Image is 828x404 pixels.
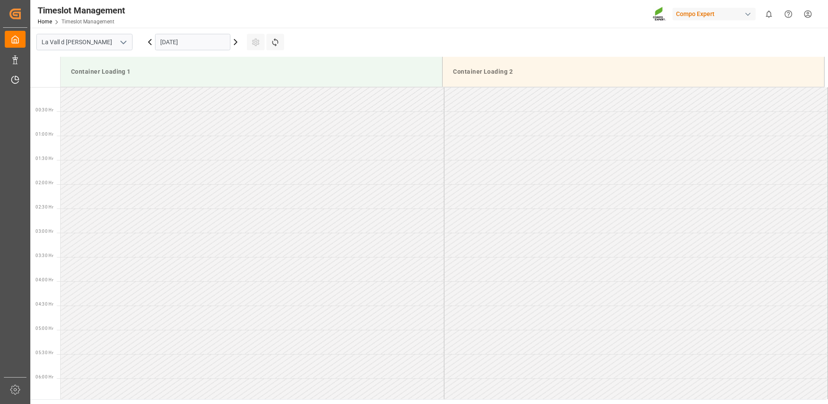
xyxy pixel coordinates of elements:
input: Type to search/select [36,34,133,50]
span: 06:30 Hr [36,399,53,404]
span: 05:30 Hr [36,350,53,355]
span: 04:30 Hr [36,302,53,306]
a: Home [38,19,52,25]
span: 05:00 Hr [36,326,53,331]
button: Help Center [779,4,798,24]
span: 03:30 Hr [36,253,53,258]
div: Timeslot Management [38,4,125,17]
span: 04:00 Hr [36,277,53,282]
span: 01:30 Hr [36,156,53,161]
div: Compo Expert [673,8,756,20]
div: Container Loading 2 [450,64,817,80]
button: show 0 new notifications [759,4,779,24]
img: Screenshot%202023-09-29%20at%2010.02.21.png_1712312052.png [653,7,666,22]
span: 02:30 Hr [36,205,53,209]
input: DD.MM.YYYY [155,34,230,50]
button: open menu [116,36,129,49]
span: 03:00 Hr [36,229,53,234]
div: Container Loading 1 [68,64,435,80]
span: 02:00 Hr [36,180,53,185]
span: 01:00 Hr [36,132,53,137]
button: Compo Expert [673,6,759,22]
span: 06:00 Hr [36,375,53,379]
span: 00:30 Hr [36,108,53,112]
